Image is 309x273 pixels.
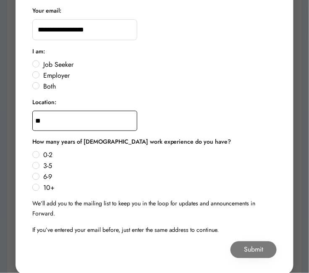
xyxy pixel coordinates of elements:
[41,152,277,159] label: 0-2
[230,241,277,258] button: Submit
[41,174,277,181] label: 6-9
[41,72,277,79] label: Employer
[32,6,61,16] div: Your email:
[32,137,231,147] div: How many years of [DEMOGRAPHIC_DATA] work experience do you have?
[41,185,277,192] label: 10+
[41,83,277,90] label: Both
[32,199,277,219] div: We’ll add you to the mailing list to keep you in the loop for updates and announcements in Forward.
[41,163,277,170] label: 3-5
[32,226,219,236] div: If you’ve entered your email before, just enter the same address to continue.
[32,47,45,57] div: I am:
[32,97,56,108] div: Location:
[41,61,277,68] label: Job Seeker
